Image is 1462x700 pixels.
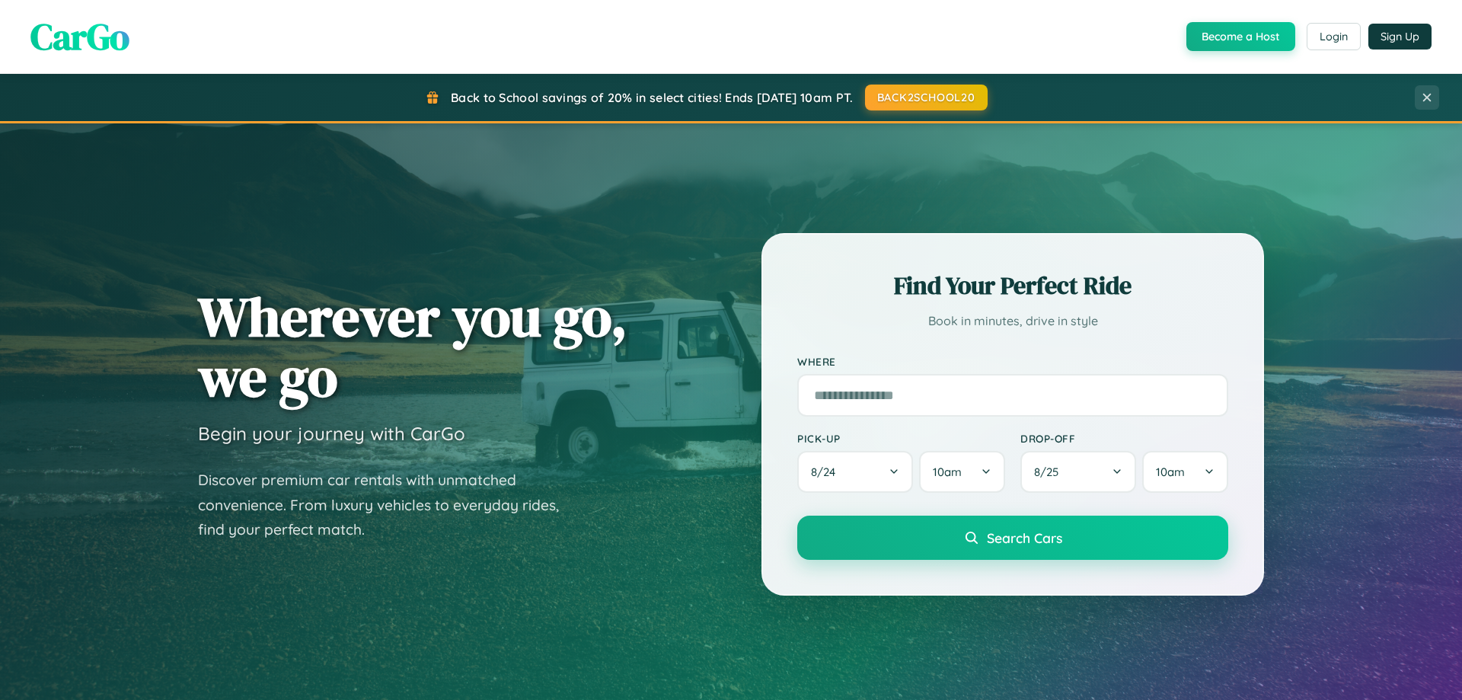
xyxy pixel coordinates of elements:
span: 10am [1156,465,1185,479]
button: Search Cars [797,516,1228,560]
span: Search Cars [987,529,1062,546]
button: 10am [919,451,1005,493]
button: 8/25 [1020,451,1136,493]
button: Login [1307,23,1361,50]
span: 8 / 25 [1034,465,1066,479]
button: Become a Host [1186,22,1295,51]
p: Discover premium car rentals with unmatched convenience. From luxury vehicles to everyday rides, ... [198,468,579,542]
p: Book in minutes, drive in style [797,310,1228,332]
h3: Begin your journey with CarGo [198,422,465,445]
label: Where [797,355,1228,368]
h1: Wherever you go, we go [198,286,627,407]
span: 8 / 24 [811,465,843,479]
button: Sign Up [1368,24,1432,50]
label: Drop-off [1020,432,1228,445]
span: Back to School savings of 20% in select cities! Ends [DATE] 10am PT. [451,90,853,105]
span: 10am [933,465,962,479]
label: Pick-up [797,432,1005,445]
button: 8/24 [797,451,913,493]
button: 10am [1142,451,1228,493]
span: CarGo [30,11,129,62]
h2: Find Your Perfect Ride [797,269,1228,302]
button: BACK2SCHOOL20 [865,85,988,110]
